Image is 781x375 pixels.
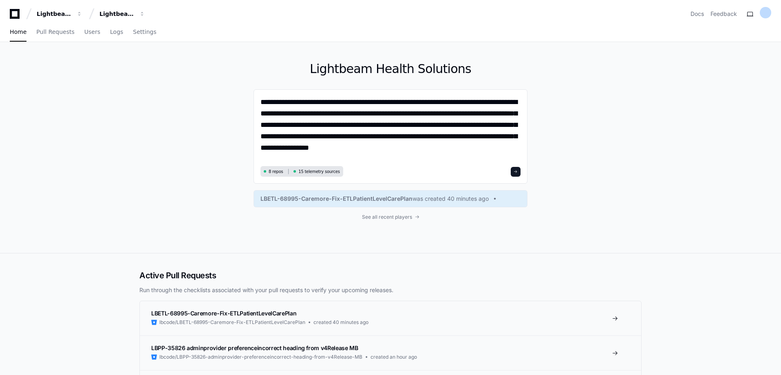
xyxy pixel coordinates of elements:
[84,23,100,42] a: Users
[96,7,148,21] button: Lightbeam Health Solutions
[84,29,100,34] span: Users
[139,270,642,281] h2: Active Pull Requests
[151,310,296,317] span: LBETL-68995-Caremore-Fix-ETLPatientLevelCarePlan
[159,319,305,326] span: lbcode/LBETL-68995-Caremore-Fix-ETLPatientLevelCarePlan
[133,23,156,42] a: Settings
[36,23,74,42] a: Pull Requests
[313,319,368,326] span: created 40 minutes ago
[260,195,413,203] span: LBETL-68995-Caremore-Fix-ETLPatientLevelCarePlan
[691,10,704,18] a: Docs
[710,10,737,18] button: Feedback
[159,354,362,360] span: lbcode/LBPP-35826-adminprovider-preferenceincorrect-heading-from-v4Release-MB
[110,23,123,42] a: Logs
[298,169,340,175] span: 15 telemetry sources
[371,354,417,360] span: created an hour ago
[151,344,358,351] span: LBPP-35826 adminprovider preferenceincorrect heading from v4Release MB
[133,29,156,34] span: Settings
[140,335,641,370] a: LBPP-35826 adminprovider preferenceincorrect heading from v4Release MBlbcode/LBPP-35826-adminprov...
[413,195,489,203] span: was created 40 minutes ago
[33,7,86,21] button: Lightbeam Health
[36,29,74,34] span: Pull Requests
[10,23,26,42] a: Home
[254,62,527,76] h1: Lightbeam Health Solutions
[140,301,641,335] a: LBETL-68995-Caremore-Fix-ETLPatientLevelCarePlanlbcode/LBETL-68995-Caremore-Fix-ETLPatientLevelCa...
[110,29,123,34] span: Logs
[269,169,283,175] span: 8 repos
[10,29,26,34] span: Home
[362,214,412,220] span: See all recent players
[99,10,135,18] div: Lightbeam Health Solutions
[37,10,72,18] div: Lightbeam Health
[139,286,642,294] p: Run through the checklists associated with your pull requests to verify your upcoming releases.
[260,195,521,203] a: LBETL-68995-Caremore-Fix-ETLPatientLevelCarePlanwas created 40 minutes ago
[254,214,527,220] a: See all recent players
